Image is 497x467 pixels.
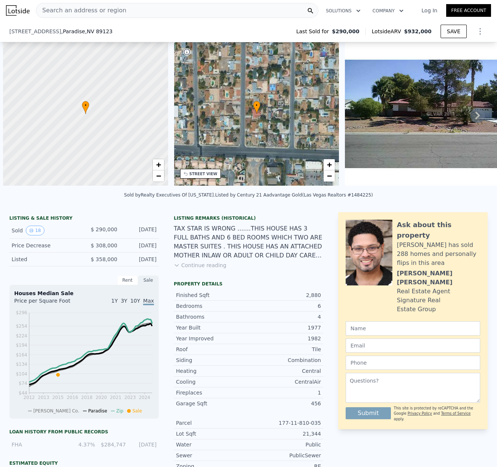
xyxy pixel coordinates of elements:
[61,28,112,35] span: , Paradise
[367,4,410,18] button: Company
[138,275,159,285] div: Sale
[123,256,157,263] div: [DATE]
[121,298,127,304] span: 3Y
[404,28,432,34] span: $932,000
[156,171,161,180] span: −
[248,378,321,386] div: CentralAir
[174,281,323,287] div: Property details
[139,395,150,400] tspan: 2024
[9,215,159,223] div: LISTING & SALE HISTORY
[397,287,450,296] div: Real Estate Agent
[176,430,248,437] div: Lot Sqft
[413,7,446,14] a: Log In
[441,25,467,38] button: SAVE
[372,28,404,35] span: Lotside ARV
[12,242,78,249] div: Price Decrease
[408,411,432,415] a: Privacy Policy
[327,171,332,180] span: −
[248,430,321,437] div: 21,344
[9,429,159,435] div: Loan history from public records
[153,159,164,170] a: Zoom in
[124,192,215,198] div: Sold by Realty Executives Of [US_STATE] .
[176,367,248,375] div: Heating
[14,290,154,297] div: Houses Median Sale
[248,335,321,342] div: 1982
[16,343,27,348] tspan: $194
[116,408,123,414] span: Zip
[6,5,30,16] img: Lotside
[248,419,321,427] div: 177-11-810-035
[446,4,491,17] a: Free Account
[397,296,480,314] div: Signature Real Estate Group
[132,408,142,414] span: Sale
[397,269,480,287] div: [PERSON_NAME] [PERSON_NAME]
[124,395,136,400] tspan: 2023
[110,395,121,400] tspan: 2021
[19,390,27,396] tspan: $44
[117,275,138,285] div: Rent
[248,324,321,331] div: 1977
[176,291,248,299] div: Finished Sqft
[12,256,78,263] div: Listed
[38,395,49,400] tspan: 2013
[12,441,64,448] div: FHA
[36,6,126,15] span: Search an address or region
[16,352,27,358] tspan: $164
[346,407,391,419] button: Submit
[215,192,373,198] div: Listed by Century 21 Aadvantage Gold (Las Vegas Realtors #1484225)
[91,242,117,248] span: $ 308,000
[82,101,89,114] div: •
[320,4,367,18] button: Solutions
[248,291,321,299] div: 2,880
[248,400,321,407] div: 456
[16,310,27,315] tspan: $296
[82,102,89,109] span: •
[16,371,27,377] tspan: $104
[248,313,321,321] div: 4
[248,346,321,353] div: Tile
[14,297,84,309] div: Price per Square Foot
[248,302,321,310] div: 6
[156,160,161,169] span: +
[189,171,217,177] div: STREET VIEW
[176,313,248,321] div: Bathrooms
[69,441,95,448] div: 4.37%
[174,224,323,260] div: TAX STAR IS WRONG .......THIS HOUSE HAS 3 FULL BATHS AND 6 BED ROOMS WHICH TWO ARE MASTER SUITES ...
[16,362,27,367] tspan: $134
[327,160,332,169] span: +
[130,441,157,448] div: [DATE]
[16,324,27,329] tspan: $254
[248,367,321,375] div: Central
[176,419,248,427] div: Parcel
[91,256,117,262] span: $ 358,000
[332,28,359,35] span: $290,000
[176,389,248,396] div: Fireplaces
[24,395,35,400] tspan: 2012
[346,321,480,335] input: Name
[253,102,260,109] span: •
[26,226,44,235] button: View historical data
[88,408,107,414] span: Paradise
[52,395,64,400] tspan: 2015
[174,262,226,269] button: Continue reading
[123,242,157,249] div: [DATE]
[67,395,78,400] tspan: 2016
[253,101,260,114] div: •
[397,220,480,241] div: Ask about this property
[9,28,61,35] span: [STREET_ADDRESS]
[248,356,321,364] div: Combination
[441,411,470,415] a: Terms of Service
[176,324,248,331] div: Year Built
[324,159,335,170] a: Zoom in
[174,215,323,221] div: Listing Remarks (Historical)
[9,460,159,466] div: Estimated Equity
[176,452,248,459] div: Sewer
[176,302,248,310] div: Bedrooms
[33,408,79,414] span: [PERSON_NAME] Co.
[130,298,140,304] span: 10Y
[81,395,93,400] tspan: 2018
[176,335,248,342] div: Year Improved
[394,406,480,422] div: This site is protected by reCAPTCHA and the Google and apply.
[153,170,164,182] a: Zoom out
[12,226,78,235] div: Sold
